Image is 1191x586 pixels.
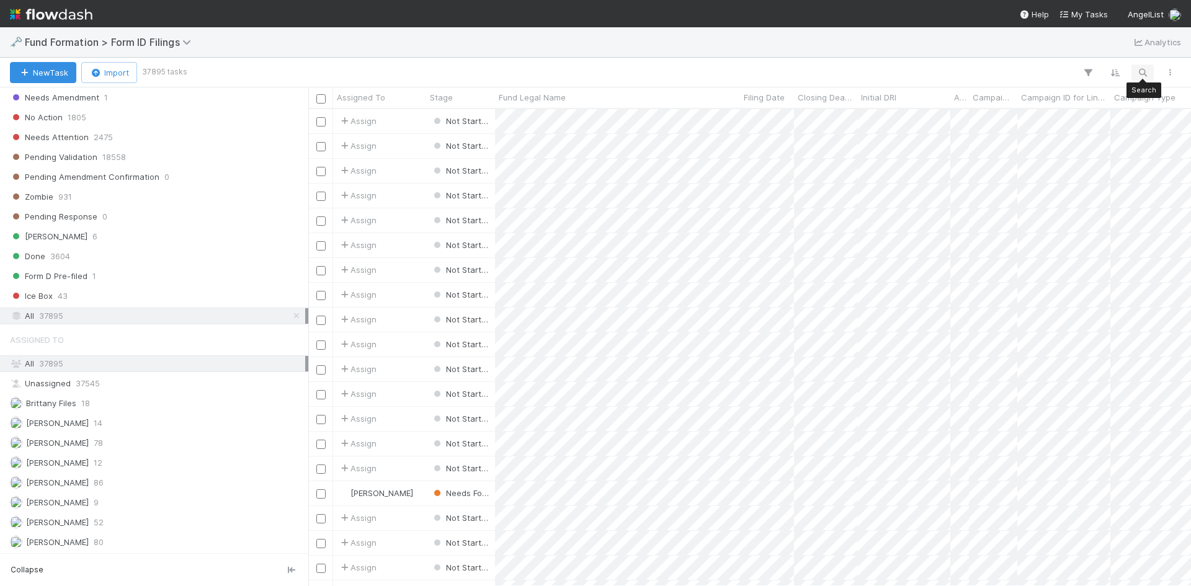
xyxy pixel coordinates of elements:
img: avatar_99e80e95-8f0d-4917-ae3c-b5dad577a2b5.png [1169,9,1181,21]
div: Not Started [431,512,489,524]
span: 52 [94,515,104,530]
span: Not Started [431,562,491,572]
span: Assign [338,264,377,276]
span: Campaign Type [1114,91,1175,104]
div: Assign [338,437,377,450]
span: Assigned To [10,327,64,352]
a: Analytics [1132,35,1181,50]
span: Needs Attention [10,130,89,145]
div: Not Started [431,115,489,127]
div: Not Started [431,313,489,326]
span: [PERSON_NAME] [26,438,89,448]
span: Assign [338,512,377,524]
input: Toggle Row Selected [316,142,326,151]
div: Not Started [431,140,489,152]
img: avatar_b467e446-68e1-4310-82a7-76c532dc3f4b.png [10,417,22,429]
span: Assign [338,363,377,375]
span: Not Started [431,389,491,399]
span: Assign [338,288,377,301]
span: Needs Amendment [10,90,99,105]
div: All [10,308,305,324]
span: [PERSON_NAME] [26,418,89,428]
input: Toggle Row Selected [316,464,326,474]
span: Assign [338,313,377,326]
input: Toggle Row Selected [316,340,326,350]
img: avatar_d8fc9ee4-bd1b-4062-a2a8-84feb2d97839.png [10,437,22,449]
span: Not Started [431,513,491,523]
span: Assign [338,338,377,350]
small: 37895 tasks [142,66,187,78]
div: Not Started [431,363,489,375]
div: Not Started [431,462,489,474]
span: Not Started [431,414,491,424]
span: 🗝️ [10,37,22,47]
div: All [10,356,305,371]
span: Amount Committed [954,91,966,104]
span: 18 [81,396,90,411]
input: Toggle Row Selected [316,291,326,300]
div: Assign [338,115,377,127]
span: Assign [338,164,377,177]
span: 3604 [50,249,70,264]
span: Campaign ID for Linking [1021,91,1107,104]
div: Not Started [431,214,489,226]
span: 2475 [94,130,113,145]
span: Assign [338,214,377,226]
span: Assign [338,561,377,574]
input: Toggle Row Selected [316,266,326,275]
span: Brittany Files [26,398,76,408]
div: Not Started [431,561,489,574]
span: Pending Validation [10,149,97,165]
span: 0 [102,209,107,224]
img: avatar_7d33b4c2-6dd7-4bf3-9761-6f087fa0f5c6.png [10,496,22,508]
input: Toggle Row Selected [316,365,326,375]
span: Done [10,249,45,264]
span: [PERSON_NAME] [350,488,413,498]
span: [PERSON_NAME] [26,477,89,487]
div: Not Started [431,189,489,202]
input: Toggle Row Selected [316,167,326,176]
span: Assign [338,239,377,251]
span: 78 [94,435,103,451]
span: Not Started [431,116,491,126]
div: Not Started [431,288,489,301]
span: Initial DRI [861,91,896,104]
span: [PERSON_NAME] [26,458,89,468]
span: 0 [164,169,169,185]
span: Assign [338,189,377,202]
span: AngelList [1128,9,1164,19]
span: Fund Legal Name [499,91,566,104]
span: 37895 [39,308,63,324]
span: Zombie [10,189,53,205]
div: Unassigned [10,376,305,391]
span: 86 [94,475,104,491]
span: Campaign ID [973,91,1014,104]
img: avatar_cd4e5e5e-3003-49e5-bc76-fd776f359de9.png [10,536,22,548]
span: Not Started [431,364,491,374]
span: 1 [92,269,96,284]
span: Assign [338,140,377,152]
img: logo-inverted-e16ddd16eac7371096b0.svg [10,4,92,25]
input: Toggle Row Selected [316,489,326,499]
img: avatar_99e80e95-8f0d-4917-ae3c-b5dad577a2b5.png [339,488,349,498]
input: Toggle All Rows Selected [316,94,326,104]
span: [PERSON_NAME] [10,229,87,244]
input: Toggle Row Selected [316,564,326,573]
span: Assign [338,536,377,549]
span: Fund Formation > Form ID Filings [25,36,197,48]
img: avatar_1a1d5361-16dd-4910-a949-020dcd9f55a3.png [10,456,22,469]
span: [PERSON_NAME] [26,517,89,527]
span: 14 [94,415,102,431]
span: 1 [104,90,108,105]
span: Not Started [431,240,491,250]
span: Not Started [431,290,491,300]
div: Not Started [431,536,489,549]
span: Assigned To [337,91,385,104]
span: Not Started [431,339,491,349]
